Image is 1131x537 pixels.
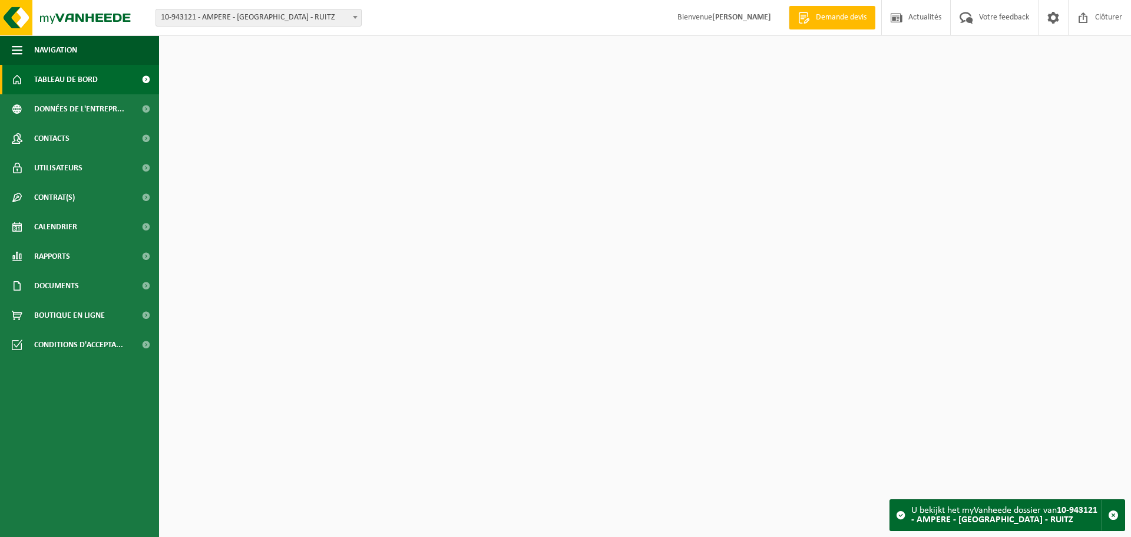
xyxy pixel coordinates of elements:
span: Contrat(s) [34,183,75,212]
span: Rapports [34,242,70,271]
span: Tableau de bord [34,65,98,94]
span: Navigation [34,35,77,65]
span: Contacts [34,124,70,153]
span: Boutique en ligne [34,301,105,330]
span: Conditions d'accepta... [34,330,123,360]
span: Documents [34,271,79,301]
span: Demande devis [813,12,869,24]
div: U bekijkt het myVanheede dossier van [911,500,1102,531]
span: 10-943121 - AMPERE - VEOLIA - RUITZ [156,9,362,27]
span: 10-943121 - AMPERE - VEOLIA - RUITZ [156,9,361,26]
span: Calendrier [34,212,77,242]
span: Utilisateurs [34,153,82,183]
a: Demande devis [789,6,875,29]
strong: [PERSON_NAME] [712,13,771,22]
span: Données de l'entrepr... [34,94,124,124]
strong: 10-943121 - AMPERE - [GEOGRAPHIC_DATA] - RUITZ [911,506,1097,525]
